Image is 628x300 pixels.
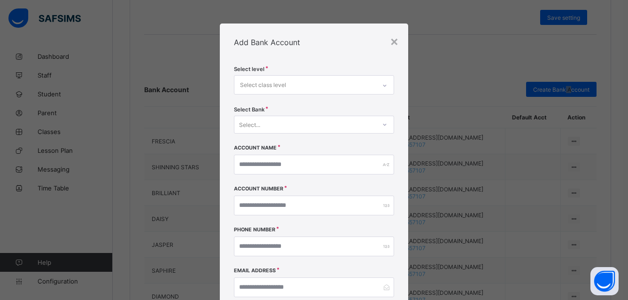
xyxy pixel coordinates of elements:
[590,267,619,295] button: Open asap
[234,186,283,192] label: Account Number
[234,268,276,274] label: Email Address
[239,116,260,134] div: Select...
[234,38,300,47] span: Add Bank Account
[234,106,264,113] span: Select Bank
[240,76,286,94] div: Select class level
[234,227,275,233] label: Phone Number
[234,66,264,72] span: Select level
[390,33,399,49] div: ×
[234,145,277,151] label: Account Name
